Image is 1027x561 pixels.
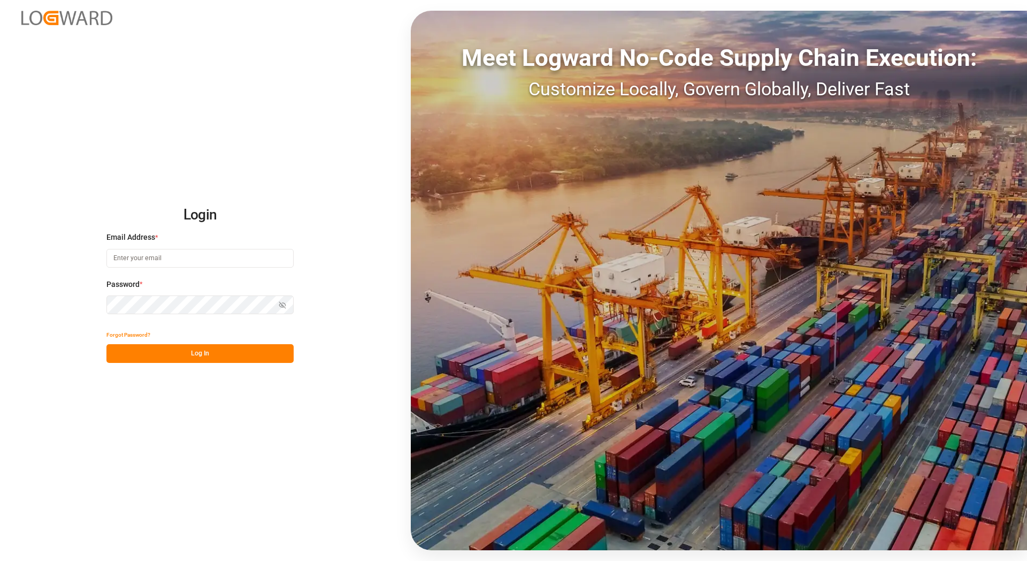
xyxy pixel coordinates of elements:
[106,198,294,232] h2: Login
[411,75,1027,103] div: Customize Locally, Govern Globally, Deliver Fast
[21,11,112,25] img: Logward_new_orange.png
[106,249,294,268] input: Enter your email
[106,232,155,243] span: Email Address
[411,40,1027,75] div: Meet Logward No-Code Supply Chain Execution:
[106,344,294,363] button: Log In
[106,325,150,344] button: Forgot Password?
[106,279,140,290] span: Password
